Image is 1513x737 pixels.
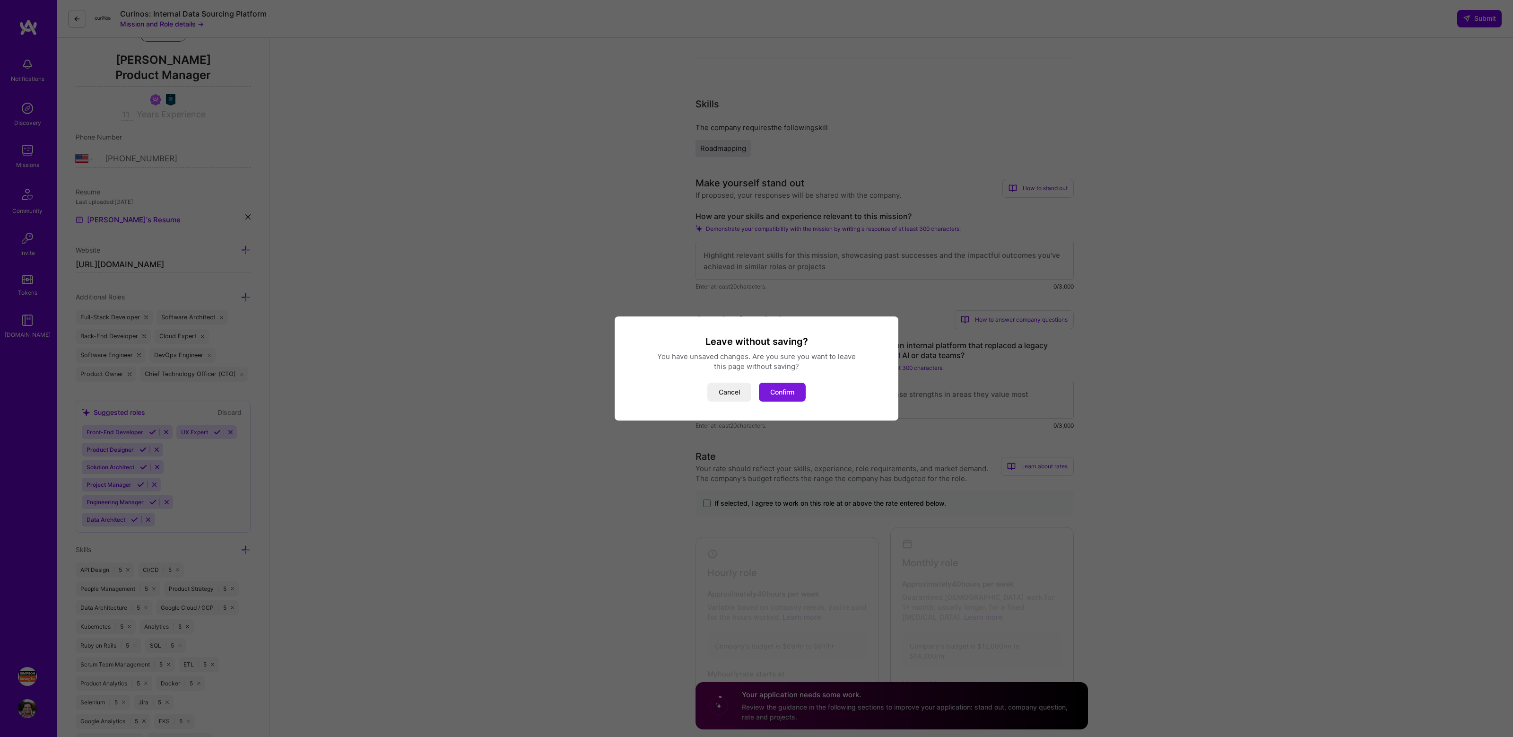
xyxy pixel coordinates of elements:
button: Confirm [759,383,806,402]
div: modal [615,316,898,421]
div: You have unsaved changes. Are you sure you want to leave [626,351,887,361]
div: this page without saving? [626,361,887,371]
h3: Leave without saving? [626,335,887,348]
button: Cancel [707,383,751,402]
